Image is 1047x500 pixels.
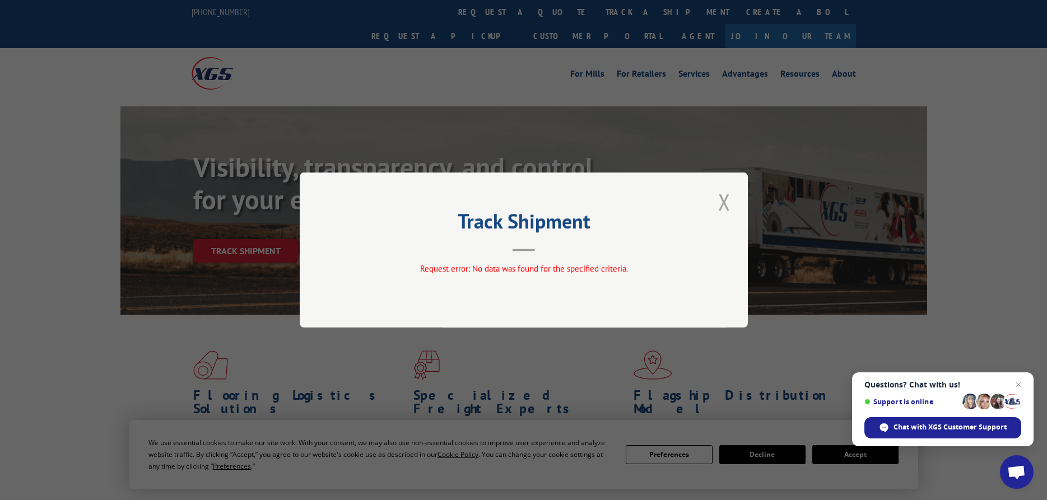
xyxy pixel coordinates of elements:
span: Chat with XGS Customer Support [894,422,1007,432]
button: Close modal [715,186,734,217]
a: Open chat [1000,455,1034,489]
span: Chat with XGS Customer Support [864,417,1021,438]
h2: Track Shipment [356,213,692,235]
span: Support is online [864,398,958,406]
span: Request error: No data was found for the specified criteria. [420,263,627,274]
span: Questions? Chat with us! [864,380,1021,389]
